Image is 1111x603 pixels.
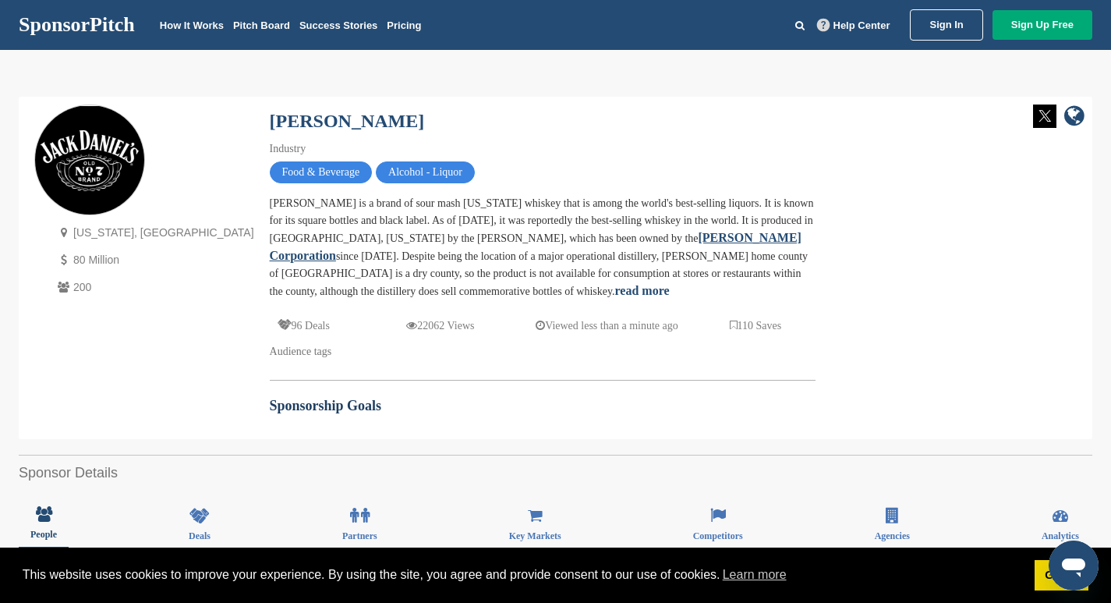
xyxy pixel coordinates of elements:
[30,530,57,539] span: People
[342,531,377,541] span: Partners
[910,9,982,41] a: Sign In
[730,316,782,335] p: 110 Saves
[875,531,910,541] span: Agencies
[189,531,211,541] span: Deals
[814,16,893,34] a: Help Center
[387,20,421,31] a: Pricing
[615,284,670,297] a: read more
[54,250,254,270] p: 80 Million
[270,343,816,360] div: Audience tags
[270,161,373,183] span: Food & Beverage
[278,316,330,335] p: 96 Deals
[299,20,377,31] a: Success Stories
[406,316,474,335] p: 22062 Views
[54,278,254,297] p: 200
[1033,105,1056,128] img: Twitter white
[19,463,1092,484] h2: Sponsor Details
[54,223,254,243] p: [US_STATE], [GEOGRAPHIC_DATA]
[376,161,475,183] span: Alcohol - Liquor
[509,531,561,541] span: Key Markets
[270,395,816,417] h2: Sponsorship Goals
[19,15,135,35] a: SponsorPitch
[536,316,678,335] p: Viewed less than a minute ago
[270,195,816,300] div: [PERSON_NAME] is a brand of sour mash [US_STATE] whiskey that is among the world's best-selling l...
[23,563,1022,587] span: This website uses cookies to improve your experience. By using the site, you agree and provide co...
[1035,560,1088,591] a: dismiss cookie message
[160,20,224,31] a: How It Works
[1049,541,1099,591] iframe: Button to launch messaging window
[992,10,1092,40] a: Sign Up Free
[720,563,789,587] a: learn more about cookies
[270,140,816,158] div: Industry
[233,20,290,31] a: Pitch Board
[693,531,743,541] span: Competitors
[1064,105,1084,130] a: company link
[35,106,144,215] img: Sponsorpitch & Jack Daniel's
[1042,531,1079,541] span: Analytics
[270,111,425,131] a: [PERSON_NAME]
